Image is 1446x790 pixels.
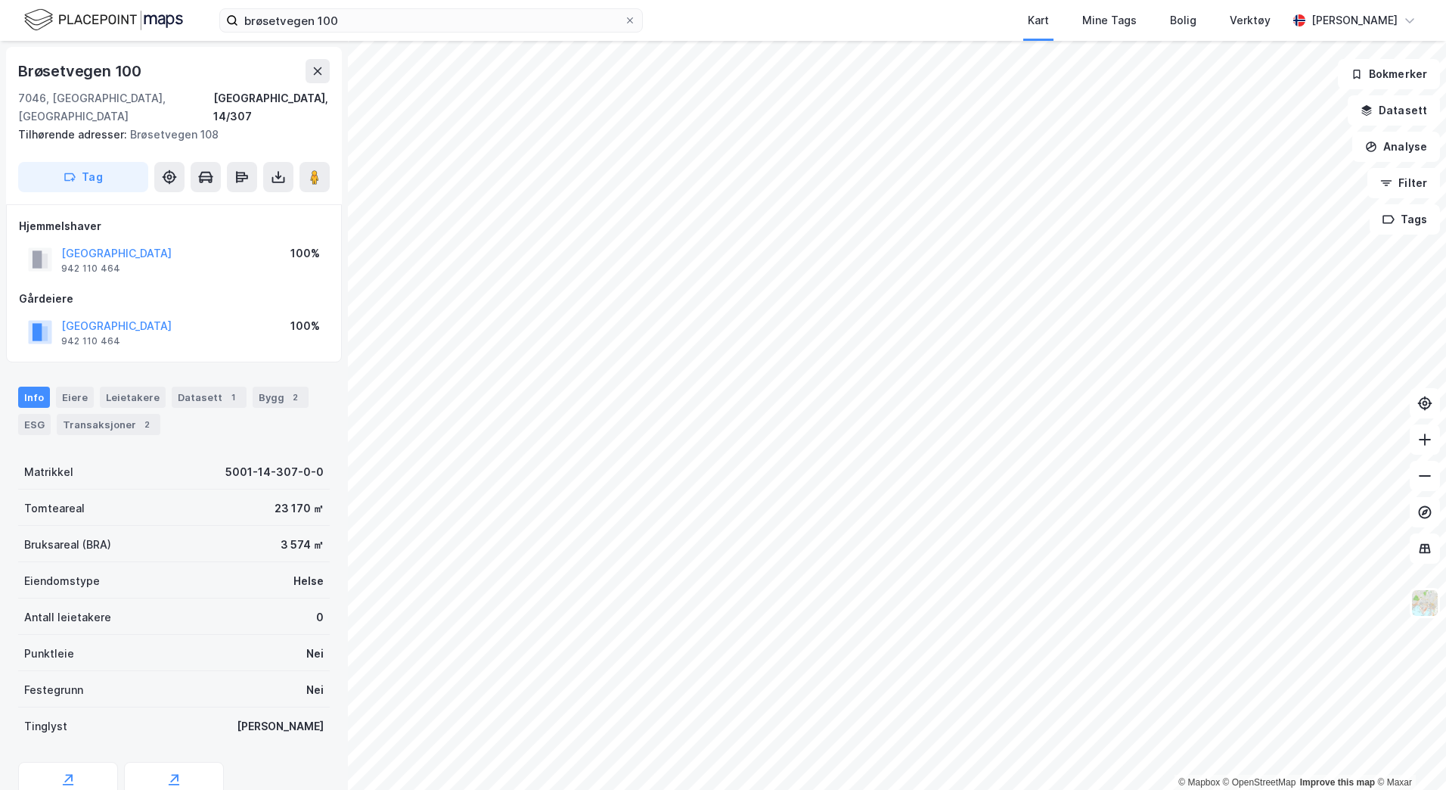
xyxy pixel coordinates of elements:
img: logo.f888ab2527a4732fd821a326f86c7f29.svg [24,7,183,33]
div: [PERSON_NAME] [1311,11,1398,30]
div: Bolig [1170,11,1196,30]
div: Helse [293,572,324,590]
div: 0 [316,608,324,627]
iframe: Chat Widget [1370,717,1446,790]
div: Tinglyst [24,717,67,736]
div: Bygg [253,387,309,408]
div: Festegrunn [24,681,83,699]
div: Datasett [172,387,247,408]
div: 100% [290,244,320,263]
div: Nei [306,681,324,699]
div: 23 170 ㎡ [275,499,324,518]
div: Matrikkel [24,463,73,481]
div: 942 110 464 [61,263,120,275]
button: Tags [1370,204,1440,235]
div: Transaksjoner [57,414,160,435]
button: Bokmerker [1338,59,1440,89]
div: Gårdeiere [19,290,329,308]
div: Info [18,387,50,408]
div: 2 [139,417,154,432]
div: Antall leietakere [24,608,111,627]
div: [PERSON_NAME] [237,717,324,736]
div: 2 [287,390,303,405]
span: Tilhørende adresser: [18,128,130,141]
div: [GEOGRAPHIC_DATA], 14/307 [213,89,330,126]
div: Leietakere [100,387,166,408]
div: 5001-14-307-0-0 [225,463,324,481]
div: 942 110 464 [61,335,120,347]
div: 100% [290,317,320,335]
a: OpenStreetMap [1223,777,1296,788]
img: Z [1410,589,1439,617]
div: Mine Tags [1082,11,1137,30]
a: Mapbox [1178,777,1220,788]
a: Improve this map [1300,777,1375,788]
div: Eiere [56,387,94,408]
div: 1 [225,390,240,405]
div: Tomteareal [24,499,85,518]
button: Analyse [1352,132,1440,162]
button: Tag [18,162,148,192]
div: Hjemmelshaver [19,217,329,235]
button: Filter [1367,168,1440,198]
div: ESG [18,414,51,435]
div: 7046, [GEOGRAPHIC_DATA], [GEOGRAPHIC_DATA] [18,89,213,126]
div: Kart [1028,11,1049,30]
div: Brøsetvegen 100 [18,59,144,83]
button: Datasett [1348,95,1440,126]
div: Verktøy [1230,11,1271,30]
input: Søk på adresse, matrikkel, gårdeiere, leietakere eller personer [238,9,624,32]
div: Punktleie [24,645,74,663]
div: Brøsetvegen 108 [18,126,318,144]
div: 3 574 ㎡ [281,536,324,554]
div: Nei [306,645,324,663]
div: Bruksareal (BRA) [24,536,111,554]
div: Eiendomstype [24,572,100,590]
